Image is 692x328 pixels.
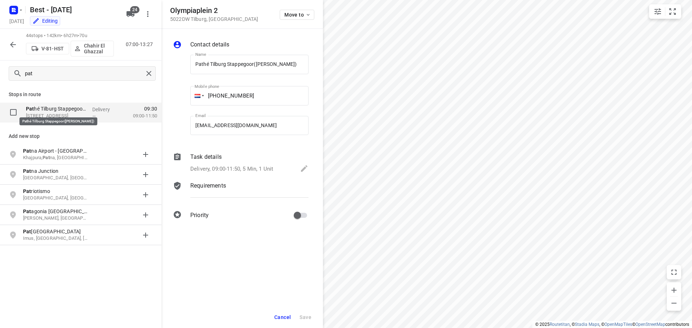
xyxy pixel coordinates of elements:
[92,113,96,119] span: —
[190,181,226,190] p: Requirements
[274,314,291,320] span: Cancel
[26,106,34,112] b: Pat
[23,235,89,242] p: Imus, [GEOGRAPHIC_DATA], [GEOGRAPHIC_DATA]
[26,112,86,120] p: [STREET_ADDRESS]
[23,188,31,194] b: Pat
[665,4,680,19] button: Fit zoom
[649,4,681,19] div: small contained button group
[23,229,31,234] b: Pat
[144,105,157,112] span: 09:30
[9,132,153,140] p: Add new stop
[23,208,31,214] b: Pat
[9,91,153,98] p: Stops in route
[26,43,69,54] button: V-81-HST
[23,147,89,154] p: Patna Airport - Ashiana More Road
[6,105,21,120] span: Select
[170,16,258,22] p: 5022DW Tilburg , [GEOGRAPHIC_DATA]
[123,7,138,21] button: 24
[604,322,632,327] a: OpenMapTiles
[41,46,64,51] p: V-81-HST
[71,41,114,57] button: Chahir El Ghazzal
[170,6,258,15] h5: Olympiaplein 2
[575,322,599,327] a: Stadia Maps
[651,4,665,19] button: Map settings
[173,181,309,203] div: Requirements
[43,155,49,160] b: Pat
[23,228,89,235] p: [GEOGRAPHIC_DATA]
[27,4,120,15] h5: Best - [DATE]
[32,17,58,24] div: Editing
[84,43,111,54] p: Chahir El Ghazzal
[126,41,156,48] p: 07:00-13:27
[284,12,311,18] span: Move to
[23,148,31,154] b: Pat
[550,322,570,327] a: Routetitan
[79,33,87,38] span: 70u
[23,208,89,215] p: agonia [GEOGRAPHIC_DATA]
[190,153,222,161] p: Task details
[300,164,309,173] svg: Edit
[190,86,204,105] div: Netherlands: + 31
[23,167,89,175] p: na Junction
[26,105,86,112] p: hé Tilburg Stappegoor([PERSON_NAME])
[25,68,143,79] input: Add or search stops within route
[130,6,139,13] span: 24
[280,10,314,20] button: Move to
[23,215,89,222] p: Dina Huapi, Río Negro, Argentinië
[190,40,229,49] p: Contact details
[535,322,689,327] li: © 2025 , © , © © contributors
[23,168,31,174] b: Pat
[26,32,114,39] p: 44 stops • 142km • 6h27m
[635,322,665,327] a: OpenStreetMap
[190,211,209,220] p: Priority
[78,33,79,38] span: •
[23,195,89,202] p: San Pedro de los Pinos, Mexico-Stad, Federaal District, Mexico
[121,112,157,120] p: 09:00-11:50
[23,154,89,161] p: Khajpura, Patna, Bihar, India
[23,188,89,195] p: riotismo
[173,153,309,174] div: Task detailsDelivery, 09:00-11:50, 5 Min, 1 Unit
[92,106,119,113] p: Delivery
[190,86,309,105] input: 1 (702) 123-4567
[23,175,89,181] p: New Market, Fraser Road Area, Patna, Bihar, India
[173,40,309,50] div: Contact details
[6,17,27,25] h5: [DATE]
[190,165,273,173] p: Delivery, 09:00-11:50, 5 Min, 1 Unit
[195,85,219,89] label: Mobile phone
[271,311,294,324] button: Cancel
